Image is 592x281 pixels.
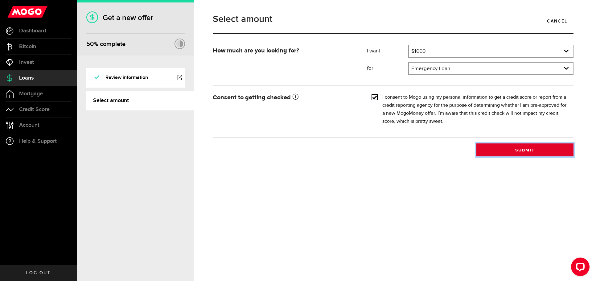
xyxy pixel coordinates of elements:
span: 50 [86,40,94,48]
a: Review information [86,68,185,88]
span: Log out [26,271,51,275]
span: Bitcoin [19,44,36,49]
span: Invest [19,60,34,65]
label: for [367,65,408,72]
span: Help & Support [19,138,57,144]
a: expand select [409,63,573,74]
span: Dashboard [19,28,46,34]
h1: Select amount [213,14,573,24]
strong: How much are you looking for? [213,48,299,54]
label: I want [367,48,408,55]
input: I consent to Mogo using my personal information to get a credit score or report from a credit rep... [372,93,378,100]
iframe: LiveChat chat widget [566,255,592,281]
h1: Get a new offer [86,13,185,22]
span: Loans [19,75,34,81]
a: Select amount [86,91,194,110]
label: I consent to Mogo using my personal information to get a credit score or report from a credit rep... [382,93,569,126]
span: Account [19,122,39,128]
div: % complete [86,39,125,50]
strong: Consent to getting checked [213,94,298,101]
a: Cancel [541,14,573,27]
a: expand select [409,45,573,57]
span: Mortgage [19,91,43,97]
span: Credit Score [19,107,50,112]
button: Submit [476,143,573,156]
